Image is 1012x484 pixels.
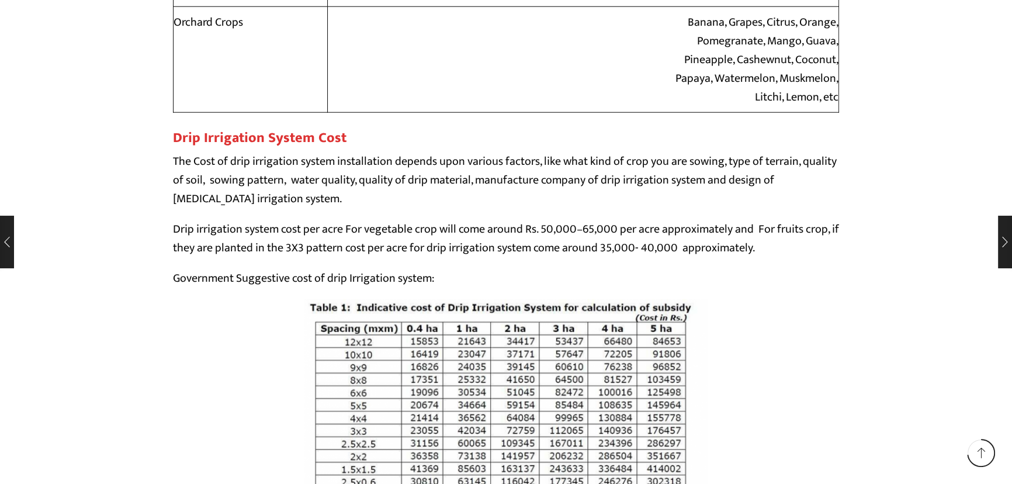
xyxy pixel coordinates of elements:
[173,220,839,257] p: Drip irrigation system cost per acre For vegetable crop will come around Rs. 50,000–65,000 per ac...
[173,126,346,150] strong: Drip Irrigation System Cost
[173,269,839,288] p: Government Suggestive cost of drip Irrigation system:
[174,7,328,113] td: Orchard Crops
[328,7,839,113] td: Banana, Grapes, Citrus, Orange, Pomegranate, Mango, Guava, Pineapple, Cashewnut, Coconut, Papaya,...
[173,152,839,208] p: The Cost of drip irrigation system installation depends upon various factors, like what kind of c...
